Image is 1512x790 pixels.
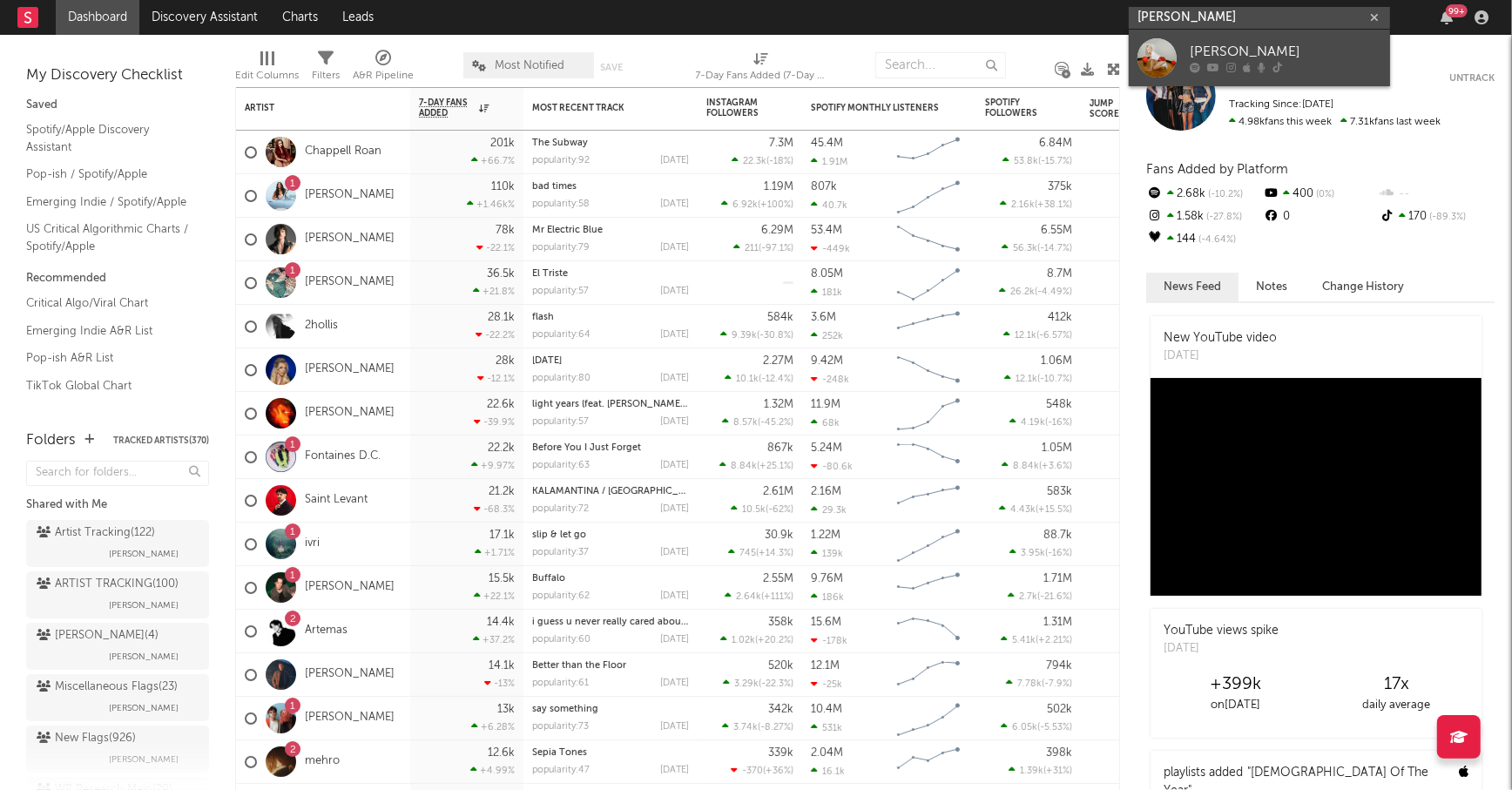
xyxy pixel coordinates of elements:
a: light years (feat. [PERSON_NAME]) - [PERSON_NAME] Remix [532,400,801,409]
span: 10.1k [736,375,759,384]
div: Folders [26,430,76,451]
svg: Chart title [889,523,968,566]
div: ( ) [1001,634,1072,645]
span: 9.39k [732,331,757,341]
span: 2.7k [1019,592,1037,602]
div: 66.4 [1090,229,1159,250]
div: ( ) [1009,547,1072,558]
a: US Critical Algorithmic Charts / Spotify/Apple [26,219,192,255]
div: 84.8 [1090,316,1159,337]
a: ivri [305,537,320,551]
a: TikTok Global Chart [26,376,192,395]
svg: Chart title [889,218,968,261]
div: Jump Score [1090,98,1133,119]
div: +9.97 % [471,460,515,471]
svg: Chart title [889,392,968,436]
div: [PERSON_NAME] [1190,42,1381,63]
div: +22.1 % [474,591,515,602]
div: [DATE] [660,374,689,383]
span: 6.92k [732,200,758,210]
span: -18 % [769,157,791,166]
div: light years (feat. Inéz) - Matt Sassari Remix [532,400,689,409]
span: 56.3k [1013,244,1037,253]
span: 4.43k [1010,505,1036,515]
div: 1.22M [811,530,840,541]
div: Most Recent Track [532,103,663,113]
span: 7.31k fans last week [1229,117,1441,127]
div: ( ) [1002,242,1072,253]
div: [DATE] [660,548,689,557]
span: 4.98k fans this week [1229,117,1332,127]
div: -22.2 % [476,329,515,341]
div: 139k [811,548,843,559]
div: Artist Tracking ( 122 ) [37,523,155,544]
span: -21.6 % [1040,592,1070,602]
div: popularity: 58 [532,199,590,209]
div: 53.4M [811,225,842,236]
span: 22.3k [743,157,766,166]
div: 65.5 [1090,142,1159,163]
div: popularity: 79 [532,243,590,253]
svg: Chart title [889,348,968,392]
div: 0 [1262,206,1378,228]
span: 745 [739,549,756,558]
div: -- [1379,183,1495,206]
div: [DATE] [660,330,689,340]
div: 88.7k [1043,530,1072,541]
div: 186k [811,591,844,603]
a: Pop-ish A&R List [26,348,192,368]
div: [PERSON_NAME] ( 4 ) [37,625,159,646]
div: Edit Columns [235,65,299,86]
div: 8.05M [811,268,843,280]
a: [PERSON_NAME](4)[PERSON_NAME] [26,623,209,670]
span: -97.1 % [761,244,791,253]
div: Recommended [26,268,209,289]
div: bad times [532,182,689,192]
div: Buffalo [532,574,689,584]
div: 7.3M [769,138,793,149]
div: Filters [312,65,340,86]
span: -4.64 % [1196,235,1236,245]
span: +3.6 % [1042,462,1070,471]
div: 252k [811,330,843,341]
a: Emerging Indie / Spotify/Apple [26,192,192,212]
span: 12.1k [1015,331,1036,341]
div: ( ) [733,242,793,253]
span: +25.1 % [759,462,791,471]
span: -15.7 % [1041,157,1070,166]
div: 22.6k [487,399,515,410]
div: [DATE] [660,417,689,427]
div: popularity: 80 [532,374,591,383]
div: KALAMANTINA / كلمنتينا [532,487,689,496]
div: popularity: 62 [532,591,590,601]
div: +66.7 % [471,155,515,166]
button: News Feed [1146,273,1239,301]
div: i guess u never really cared about me [532,618,689,627]
a: [PERSON_NAME] [305,362,395,377]
span: 3.95k [1021,549,1045,558]
div: 2.61M [763,486,793,497]
div: ( ) [1003,329,1072,341]
div: 65.1 [1090,447,1159,468]
span: +14.3 % [759,549,791,558]
a: [PERSON_NAME] [1129,30,1390,86]
span: 0 % [1313,190,1334,199]
span: 8.84k [1013,462,1039,471]
div: 29.3k [811,504,847,516]
span: [PERSON_NAME] [109,544,179,564]
a: [PERSON_NAME] [305,667,395,682]
div: 144 [1146,228,1262,251]
div: [DATE] [660,504,689,514]
a: [PERSON_NAME] [305,232,395,246]
span: -10.2 % [1205,190,1243,199]
div: [DATE] [660,287,689,296]
button: Untrack [1449,70,1495,87]
a: Artemas [305,624,348,638]
div: [DATE] [660,591,689,601]
div: 78k [496,225,515,236]
div: New YouTube video [1164,329,1277,348]
div: ARTIST TRACKING ( 100 ) [37,574,179,595]
div: Mr Electric Blue [532,226,689,235]
div: Spotify Followers [985,98,1046,118]
a: The Subway [532,138,588,148]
